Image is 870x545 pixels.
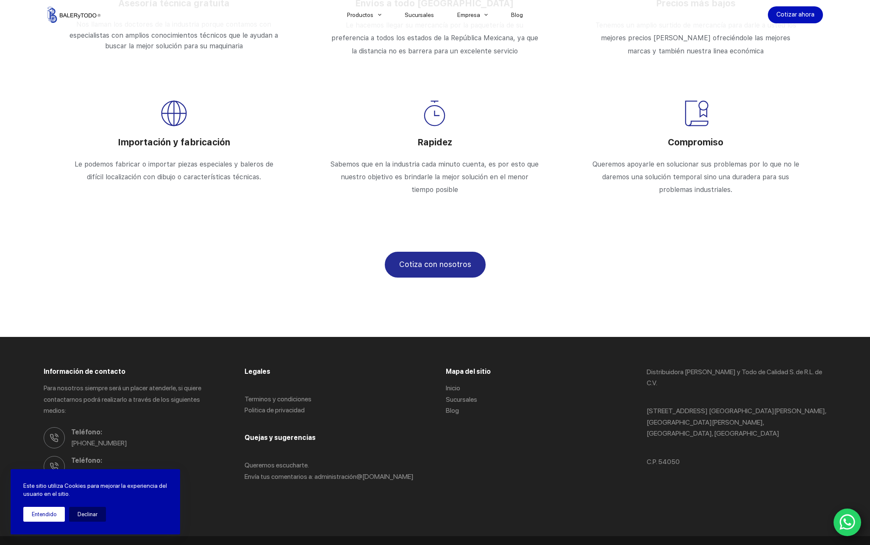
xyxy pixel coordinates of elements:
h3: Información de contacto [44,367,223,377]
a: Inicio [446,384,460,392]
span: Cotiza con nosotros [399,259,471,271]
span: Teléfono: [71,427,223,438]
span: Le podemos fabricar o importar piezas especiales y baleros de difícil localización con dibujo o c... [75,160,275,181]
span: Teléfono: [71,455,223,466]
a: Politica de privacidad [245,406,305,414]
img: Balerytodo [47,7,100,23]
span: Quejas y sugerencias [245,434,316,442]
span: Queremos apoyarle en solucionar sus problemas por lo que no le daremos una solución temporal sino... [592,160,801,194]
a: Terminos y condiciones [245,395,311,403]
p: [STREET_ADDRESS] [GEOGRAPHIC_DATA][PERSON_NAME], [GEOGRAPHIC_DATA][PERSON_NAME], [GEOGRAPHIC_DATA... [647,406,826,439]
span: Rapidez [417,137,452,147]
a: WhatsApp [834,509,862,537]
a: Cotizar ahora [768,6,823,23]
p: Para nosotros siempre será un placer atenderle, si quiere contactarnos podrá realizarlo a través ... [44,383,223,416]
p: Queremos escucharte. Envía tus comentarios a: administració n@[DOMAIN_NAME] [245,460,424,482]
button: Entendido [23,507,65,522]
p: C.P. 54050 [647,456,826,467]
a: [PHONE_NUMBER] [71,439,127,447]
span: Legales [245,367,270,375]
p: Este sitio utiliza Cookies para mejorar la experiencia del usuario en el sitio. [23,482,167,498]
span: Tenemos un amplio surtido de mercancía para darle a usted los mejores precios [PERSON_NAME] ofrec... [595,21,798,55]
a: Cotiza con nosotros [385,252,486,278]
a: [PHONE_NUMBER] [71,468,127,476]
span: Sabemos que en la industria cada minuto cuenta, es por esto que nuestro objetivo es brindarle la ... [331,160,541,194]
span: Compromiso [668,137,723,147]
button: Declinar [69,507,106,522]
h3: Mapa del sitio [446,367,625,377]
span: Le hacemos llegar su mercancía por la paquetería de su preferencia a todos los estados de la Repú... [331,21,540,55]
span: Importación y fabricación [118,137,230,147]
p: Distribuidora [PERSON_NAME] y Todo de Calidad S. de R.L. de C.V. [647,367,826,389]
a: Blog [446,406,459,414]
a: Sucursales [446,395,477,403]
span: Nos llaman los doctores de la industria porque contamos con especialistas con amplios conocimient... [69,20,280,50]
